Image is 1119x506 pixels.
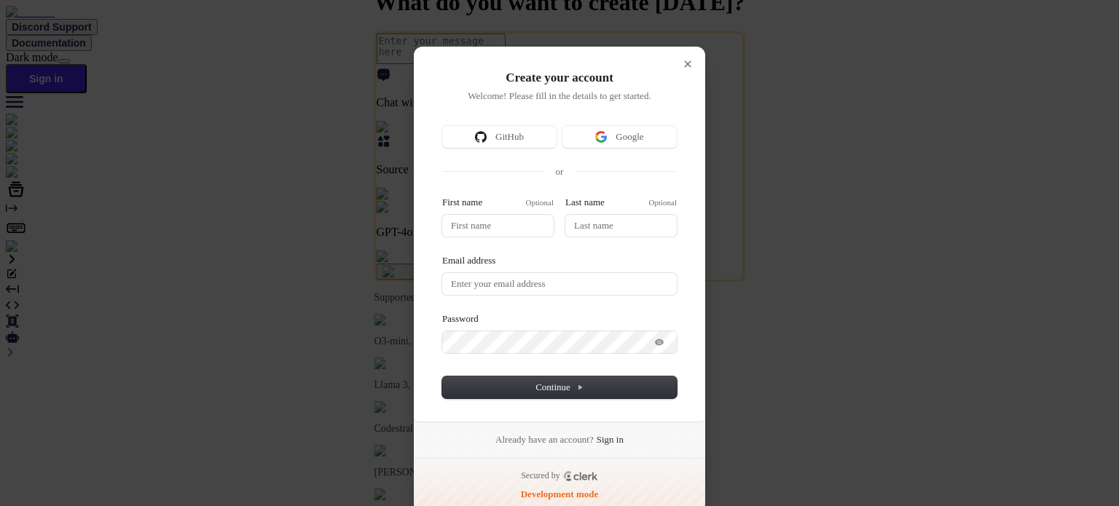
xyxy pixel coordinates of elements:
[521,488,599,501] p: Development mode
[526,197,554,208] span: Optional
[675,52,700,76] button: Close modal
[649,197,678,208] span: Optional
[565,215,677,237] input: Last name
[475,131,487,143] img: Sign in with GitHub
[442,126,557,148] button: Sign in with GitHubGitHub
[495,433,594,446] span: Already have an account?
[442,215,554,237] input: First name
[521,470,560,482] p: Secured by
[535,381,584,394] span: Continue
[442,69,677,87] h1: Create your account
[442,90,677,103] p: Welcome! Please fill in the details to get started.
[645,333,674,351] button: Show password
[556,165,564,178] p: or
[616,130,643,143] span: Google
[562,126,677,148] button: Sign in with GoogleGoogle
[595,131,607,143] img: Sign in with Google
[442,196,482,209] label: First name
[597,433,624,446] a: Sign in
[442,273,677,295] input: Enter your email address
[442,376,677,398] button: Continue
[442,254,495,267] label: Email address
[565,196,605,209] label: Last name
[442,312,479,325] label: Password
[495,130,524,143] span: GitHub
[563,471,598,481] a: Clerk logo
